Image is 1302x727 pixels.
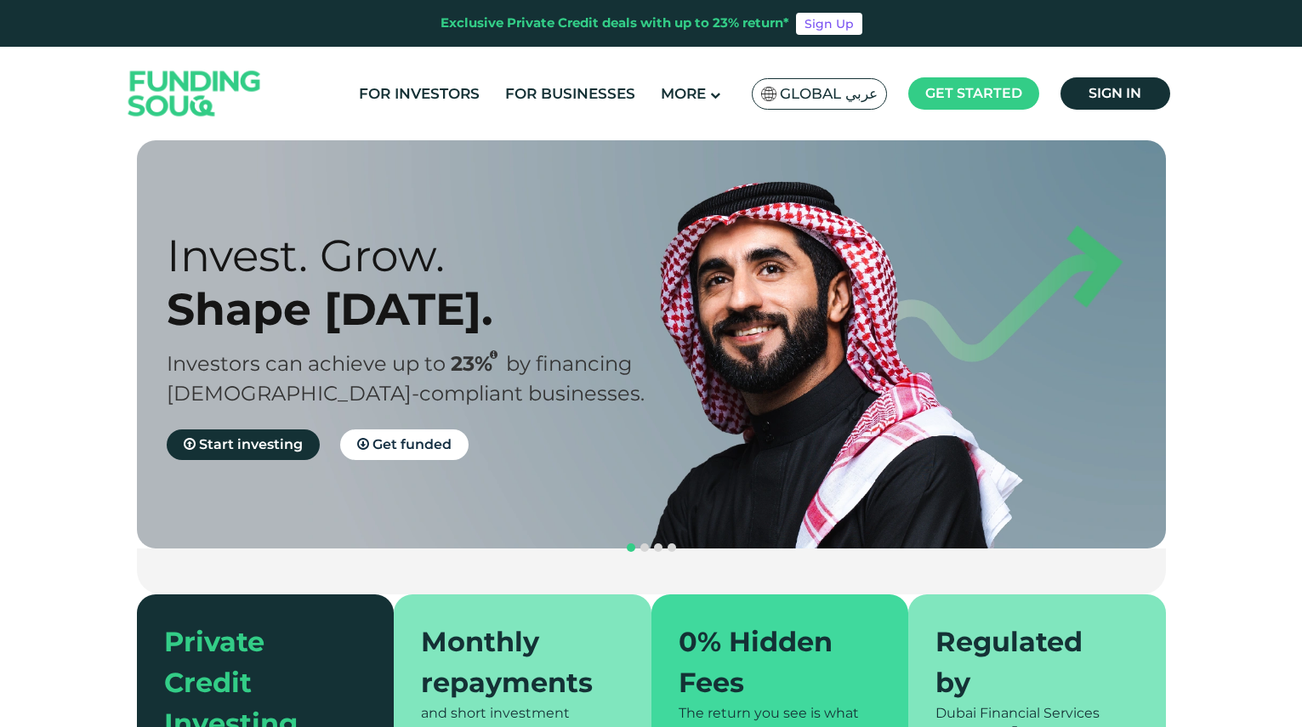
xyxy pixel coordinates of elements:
button: navigation [651,541,665,554]
button: navigation [638,541,651,554]
div: Shape [DATE]. [167,282,681,336]
img: Logo [111,51,278,137]
img: SA Flag [761,87,776,101]
a: Start investing [167,429,320,460]
span: Start investing [199,436,303,452]
a: Sign in [1060,77,1170,110]
div: Invest. Grow. [167,229,681,282]
span: Global عربي [780,84,878,104]
span: Investors can achieve up to [167,351,446,376]
a: Sign Up [796,13,862,35]
a: For Businesses [501,80,640,108]
span: Get started [925,85,1022,101]
a: Get funded [340,429,469,460]
div: Exclusive Private Credit deals with up to 23% return* [441,14,789,33]
div: Monthly repayments [421,622,604,703]
button: navigation [665,541,679,554]
span: Sign in [1089,85,1141,101]
a: For Investors [355,80,484,108]
div: Regulated by [935,622,1118,703]
button: navigation [624,541,638,554]
span: 23% [451,351,506,376]
span: More [661,85,706,102]
div: 0% Hidden Fees [679,622,861,703]
i: 23% IRR (expected) ~ 15% Net yield (expected) [490,350,497,360]
span: Get funded [372,436,452,452]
